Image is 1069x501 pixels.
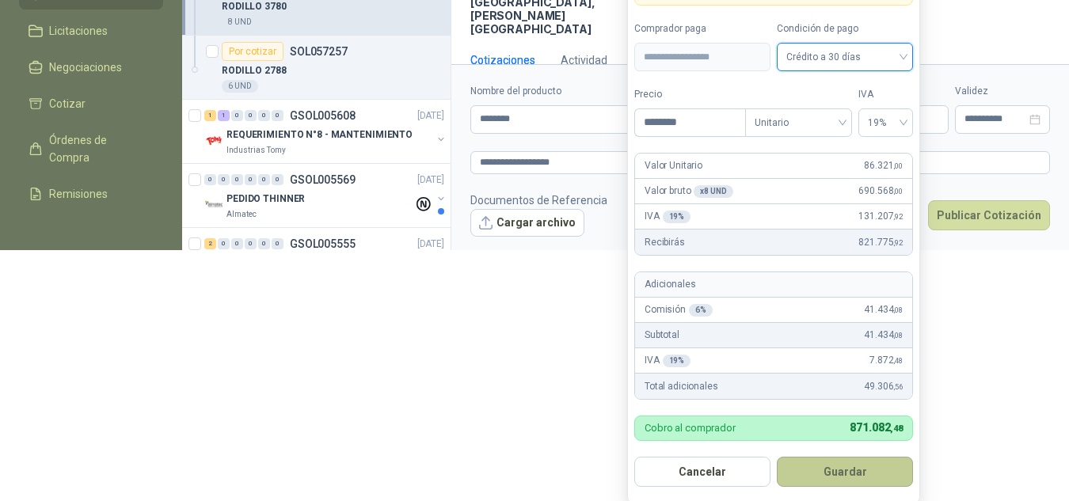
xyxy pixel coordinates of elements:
div: 6 % [689,304,713,317]
div: 2 [204,238,216,249]
span: 86.321 [864,158,903,173]
span: ,08 [893,331,903,340]
div: x 8 UND [694,185,732,198]
a: Negociaciones [19,52,163,82]
p: Adicionales [645,277,695,292]
div: 6 UND [222,80,258,93]
p: PEDIDO THINNER [226,192,305,207]
span: 131.207 [858,209,903,224]
div: 0 [218,238,230,249]
span: 49.306 [864,379,903,394]
span: ,08 [893,306,903,314]
div: 0 [272,238,283,249]
div: 0 [204,174,216,185]
div: 0 [245,174,257,185]
div: 19 % [663,355,691,367]
span: 821.775 [858,235,903,250]
div: 0 [245,238,257,249]
label: Condición de pago [777,21,913,36]
span: 41.434 [864,302,903,317]
img: Company Logo [204,195,223,214]
label: Precio [634,87,745,102]
div: Por cotizar [222,42,283,61]
div: 0 [231,174,243,185]
span: Remisiones [49,185,108,203]
p: Documentos de Referencia [470,192,607,209]
div: 1 [204,110,216,121]
p: GSOL005569 [290,174,356,185]
div: 0 [258,174,270,185]
div: 1 [218,110,230,121]
span: Cotizar [49,95,86,112]
p: Comisión [645,302,713,317]
div: 0 [218,174,230,185]
span: 7.872 [869,353,903,368]
span: ,00 [893,161,903,170]
p: REQUERIMIENTO N°8 - MANTENIMIENTO [226,127,413,142]
div: 0 [258,110,270,121]
div: 0 [231,238,243,249]
span: ,00 [893,187,903,195]
label: Comprador paga [634,21,770,36]
p: Recibirás [645,235,685,250]
span: ,56 [893,382,903,391]
span: Licitaciones [49,22,108,40]
span: Crédito a 30 días [786,45,904,69]
p: Valor Unitario [645,158,702,173]
p: Total adicionales [645,379,718,394]
div: 0 [231,110,243,121]
button: Guardar [777,457,913,487]
a: Remisiones [19,179,163,209]
p: [DATE] [417,108,444,123]
div: Cotizaciones [470,51,535,69]
p: Industrias Tomy [226,144,286,157]
div: 0 [272,110,283,121]
p: IVA [645,353,690,368]
p: GSOL005555 [290,238,356,249]
label: Validez [955,84,1050,99]
span: ,92 [893,212,903,221]
span: 19% [868,111,904,135]
p: Subtotal [645,328,679,343]
p: Valor bruto [645,184,733,199]
a: 0 0 0 0 0 0 GSOL005569[DATE] Company LogoPEDIDO THINNERAlmatec [204,170,447,221]
p: [DATE] [417,237,444,252]
a: Licitaciones [19,16,163,46]
label: Nombre del producto [470,84,728,99]
p: GSOL005608 [290,110,356,121]
span: 41.434 [864,328,903,343]
label: IVA [858,87,913,102]
p: SOL057257 [290,46,348,57]
span: Negociaciones [49,59,122,76]
span: Órdenes de Compra [49,131,148,166]
p: [DATE] [417,173,444,188]
a: Por cotizarSOL057257RODILLO 27886 UND [182,36,451,100]
span: ,48 [890,423,903,434]
a: 2 0 0 0 0 0 GSOL005555[DATE] [204,234,447,285]
div: 0 [272,174,283,185]
a: Cotizar [19,89,163,119]
div: Actividad [561,51,607,69]
span: ,48 [893,356,903,365]
p: Cobro al comprador [645,423,736,433]
p: Almatec [226,208,257,221]
p: RODILLO 2788 [222,63,287,78]
button: Cancelar [634,457,770,487]
div: 0 [245,110,257,121]
img: Company Logo [204,131,223,150]
span: Unitario [755,111,843,135]
p: IVA [645,209,690,224]
a: 1 1 0 0 0 0 GSOL005608[DATE] Company LogoREQUERIMIENTO N°8 - MANTENIMIENTOIndustrias Tomy [204,106,447,157]
div: 19 % [663,211,691,223]
span: ,92 [893,238,903,247]
button: Cargar archivo [470,209,584,237]
a: Órdenes de Compra [19,125,163,173]
span: 690.568 [858,184,903,199]
button: Publicar Cotización [928,200,1050,230]
div: 0 [258,238,270,249]
span: 871.082 [850,421,903,434]
div: 8 UND [222,16,258,28]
